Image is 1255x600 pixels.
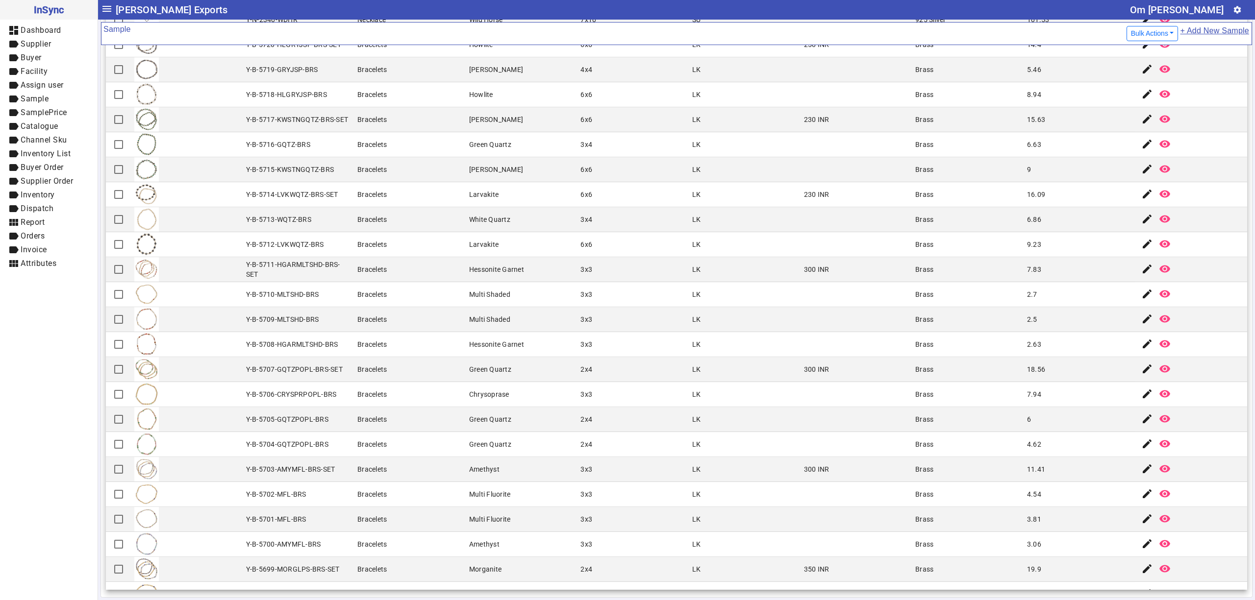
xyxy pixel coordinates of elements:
[8,148,20,160] mat-icon: label
[580,539,592,549] div: 3x3
[8,120,20,132] mat-icon: label
[804,190,829,199] div: 230 INR
[21,163,64,172] span: Buyer Order
[21,67,48,76] span: Facility
[1141,413,1153,425] mat-icon: edit
[469,264,524,274] div: Hessonite Garnet
[1159,188,1171,200] mat-icon: remove_red_eye
[915,364,933,374] div: Brass
[1159,263,1171,275] mat-icon: remove_red_eye
[8,230,20,242] mat-icon: label
[915,589,933,599] div: Brass
[134,432,159,456] img: 9a9ce881-2bc4-4cd6-a1c5-5b7b128253ae
[692,489,701,499] div: LK
[580,489,592,499] div: 3x3
[1141,563,1153,575] mat-icon: edit
[357,140,387,149] div: Bracelets
[469,539,500,549] div: Amethyst
[692,15,701,24] div: SU
[1159,163,1171,175] mat-icon: remove_red_eye
[21,135,67,144] span: Channel Sku
[1027,439,1041,449] div: 4.62
[1027,339,1041,349] div: 2.63
[1159,438,1171,450] mat-icon: remove_red_eye
[1141,363,1153,375] mat-icon: edit
[8,79,20,91] mat-icon: label
[580,564,592,574] div: 2x4
[804,264,829,274] div: 300 INR
[357,339,387,349] div: Bracelets
[1027,240,1041,249] div: 9.23
[8,162,20,173] mat-icon: label
[21,259,56,268] span: Attributes
[1141,113,1153,125] mat-icon: edit
[134,257,159,282] img: 2b4eb258-d675-43b1-89cb-95477228bfc4
[8,107,20,119] mat-icon: label
[21,190,55,199] span: Inventory
[1159,513,1171,525] mat-icon: remove_red_eye
[134,457,159,481] img: 6513ab79-b67e-4b84-92e6-361f35ae483a
[1027,65,1041,74] div: 5.46
[580,215,592,224] div: 3x4
[8,134,20,146] mat-icon: label
[580,165,592,174] div: 6x6
[21,231,45,240] span: Orders
[1141,163,1153,175] mat-icon: edit
[1027,589,1037,599] div: 8.1
[357,215,387,224] div: Bracelets
[246,564,340,574] div: Y-B-5699-MORGLPS-BRS-SET
[580,289,592,299] div: 3x3
[1159,413,1171,425] mat-icon: remove_red_eye
[8,203,20,215] mat-icon: label
[246,439,328,449] div: Y-B-5704-GQTZPOPL-BRS
[804,564,829,574] div: 350 INR
[246,260,352,279] div: Y-B-5711-HGARMLTSHD-BRS-SET
[580,439,592,449] div: 2x4
[357,364,387,374] div: Bracelets
[246,289,319,299] div: Y-B-5710-MLTSHD-BRS
[580,589,592,599] div: 3x3
[1159,363,1171,375] mat-icon: remove_red_eye
[469,190,499,199] div: Larvakite
[134,57,159,82] img: 210de55a-6af4-49fe-861d-18caef6475db
[1159,138,1171,150] mat-icon: remove_red_eye
[1141,513,1153,525] mat-icon: edit
[1141,338,1153,350] mat-icon: edit
[1027,190,1045,199] div: 16.09
[692,589,701,599] div: LK
[915,414,933,424] div: Brass
[134,207,159,232] img: 2a46006c-23a7-430c-a4c9-eee71dbbb931
[1141,213,1153,225] mat-icon: edit
[357,15,386,24] div: Necklace
[134,182,159,207] img: 23610ef9-a130-4e80-9b17-3d3350c16d7b
[357,389,387,399] div: Bracelets
[1141,138,1153,150] mat-icon: edit
[1141,438,1153,450] mat-icon: edit
[357,190,387,199] div: Bracelets
[246,90,327,99] div: Y-B-5718-HLGRYJSP-BRS
[8,66,20,77] mat-icon: label
[469,115,523,124] div: [PERSON_NAME]
[1130,2,1224,18] div: Om [PERSON_NAME]
[580,65,592,74] div: 4x4
[1027,414,1031,424] div: 6
[1159,238,1171,250] mat-icon: remove_red_eye
[580,240,592,249] div: 6x6
[580,514,592,524] div: 3x3
[469,464,500,474] div: Amethyst
[1141,313,1153,325] mat-icon: edit
[134,357,159,382] img: 0b94c7de-5257-467c-aafd-1dbf8ba50611
[915,15,946,24] div: 925 Silver
[8,189,20,201] mat-icon: label
[580,140,592,149] div: 3x4
[1159,388,1171,400] mat-icon: remove_red_eye
[8,93,20,105] mat-icon: label
[21,25,61,35] span: Dashboard
[580,364,592,374] div: 2x4
[580,115,592,124] div: 6x6
[357,564,387,574] div: Bracelets
[8,244,20,256] mat-icon: label
[915,215,933,224] div: Brass
[915,564,933,574] div: Brass
[1027,539,1041,549] div: 3.06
